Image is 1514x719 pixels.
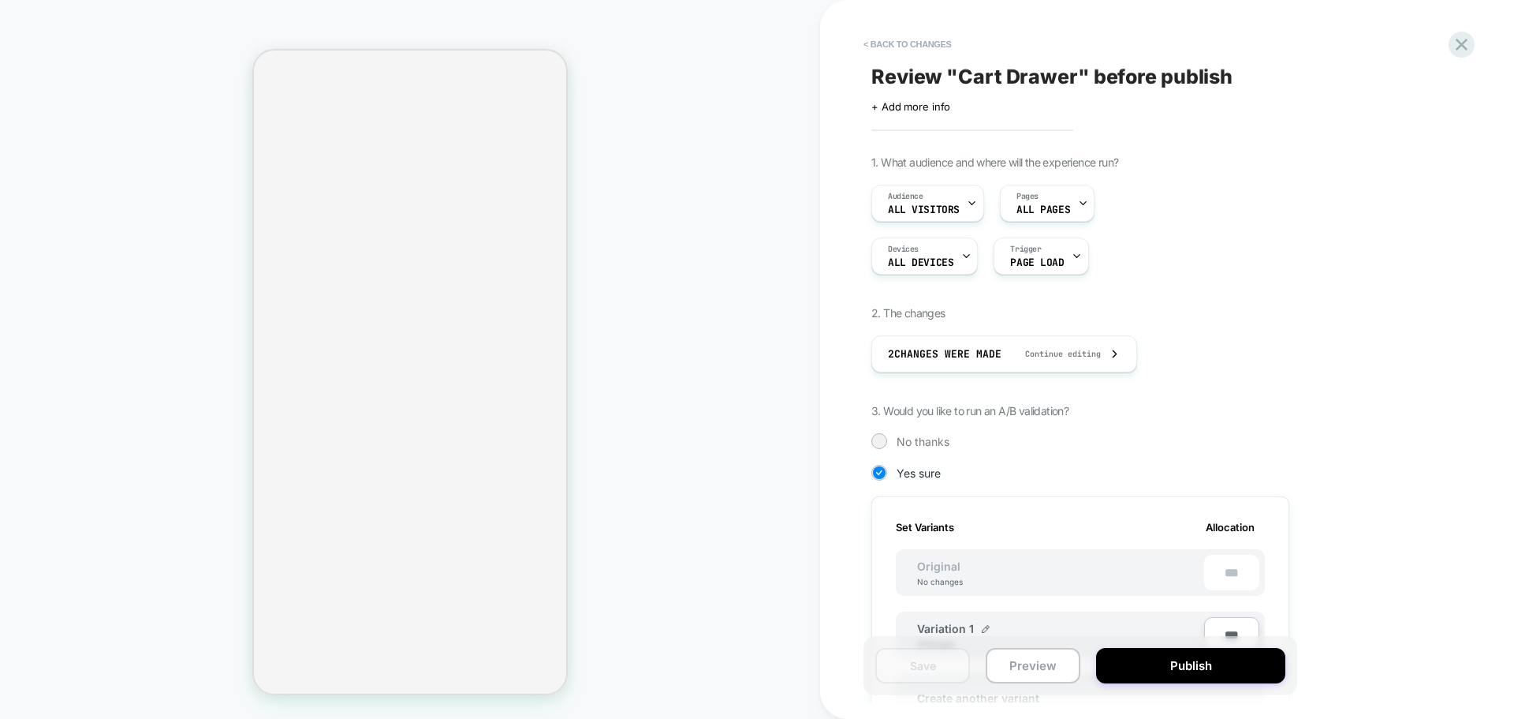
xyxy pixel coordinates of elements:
span: ALL PAGES [1016,204,1070,215]
span: Pages [1016,191,1039,202]
span: Original [901,560,976,573]
button: Save [875,648,970,683]
button: Preview [986,648,1080,683]
span: ALL DEVICES [888,257,953,268]
span: 2. The changes [871,306,945,320]
div: No changes [901,577,979,586]
span: Audience [888,191,923,202]
span: Trigger [1010,244,1041,255]
button: < Back to changes [856,32,960,57]
img: edit [982,625,990,633]
span: No thanks [897,435,949,448]
span: Devices [888,244,919,255]
span: All Visitors [888,204,960,215]
span: Set Variants [896,521,954,534]
span: + Add more info [871,100,950,113]
span: Yes sure [897,466,941,480]
span: Continue editing [1009,349,1101,359]
span: Variation 1 [917,622,974,635]
span: 3. Would you like to run an A/B validation? [871,404,1068,418]
span: Allocation [1206,521,1255,534]
span: Page Load [1010,257,1064,268]
span: Review " Cart Drawer " before publish [871,65,1232,88]
button: Publish [1096,648,1285,683]
span: 2 Changes were made [888,347,1001,361]
span: 1. What audience and where will the experience run? [871,155,1118,169]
